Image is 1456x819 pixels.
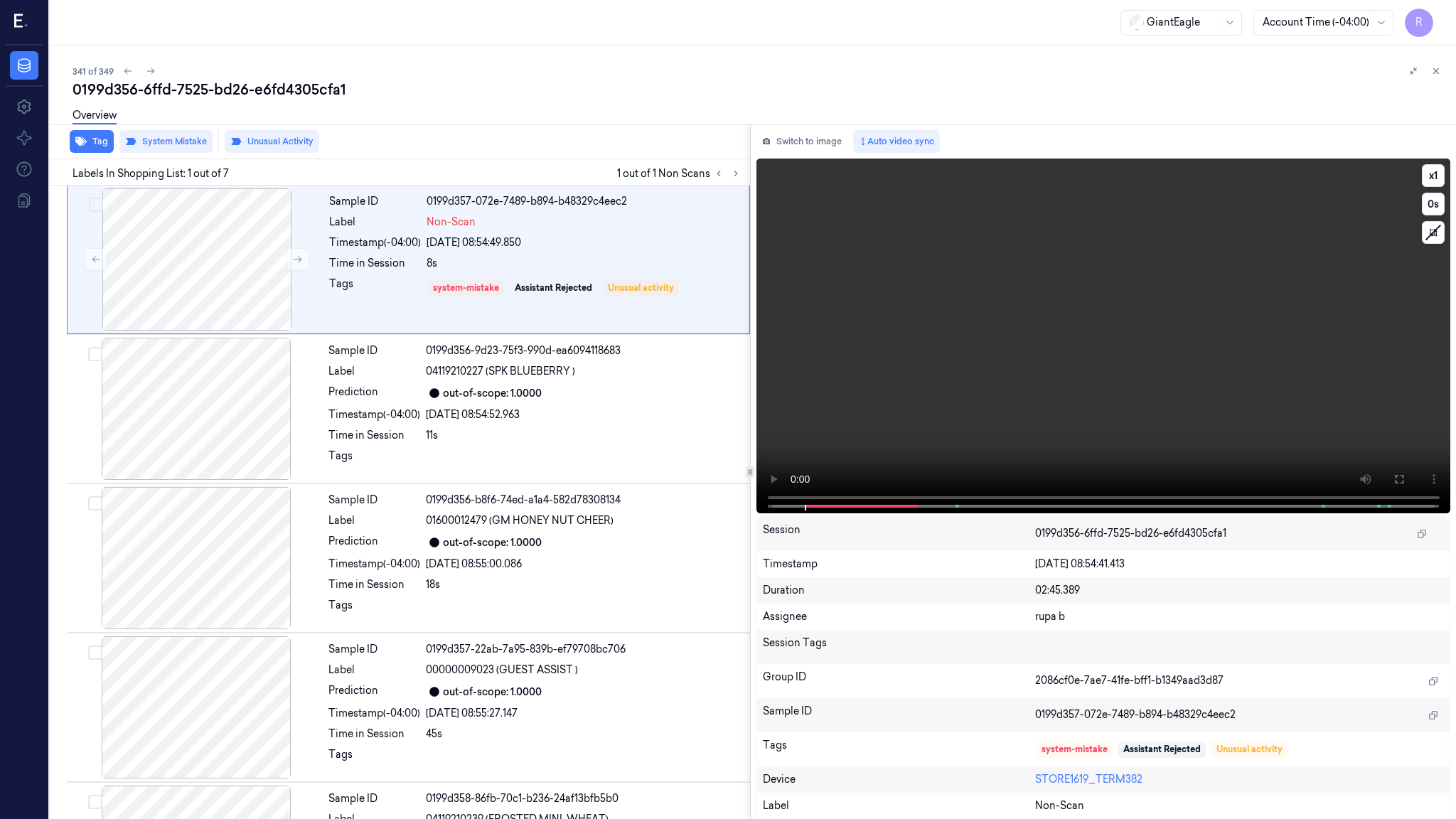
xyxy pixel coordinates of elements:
[1422,164,1445,187] button: x1
[328,577,420,592] div: Time in Session
[763,704,1035,727] div: Sample ID
[853,130,940,153] button: Auto video sync
[426,343,742,358] div: 0199d356-9d23-75f3-990d-ea6094118683
[763,609,1035,624] div: Assignee
[328,683,420,700] div: Prediction
[763,636,1035,658] div: Session Tags
[426,428,742,443] div: 11s
[328,513,420,528] div: Label
[328,642,420,657] div: Sample ID
[1035,526,1226,541] span: 0199d356-6ffd-7525-bd26-e6fd4305cfa1
[426,407,742,422] div: [DATE] 08:54:52.963
[73,108,117,124] a: Overview
[1405,9,1433,37] button: R
[515,282,592,294] div: Assistant Rejected
[329,256,421,271] div: Time in Session
[328,598,420,621] div: Tags
[328,706,420,721] div: Timestamp (-04:00)
[426,557,742,572] div: [DATE] 08:55:00.086
[763,670,1035,692] div: Group ID
[426,727,742,742] div: 45s
[1042,743,1108,756] div: system-mistake
[329,277,421,299] div: Tags
[328,385,420,402] div: Prediction
[617,165,744,182] span: 1 out of 1 Non Scans
[328,449,420,471] div: Tags
[1422,193,1445,215] button: 0s
[433,282,499,294] div: system-mistake
[427,256,741,271] div: 8s
[328,407,420,422] div: Timestamp (-04:00)
[328,747,420,770] div: Tags
[73,166,229,181] span: Labels In Shopping List: 1 out of 7
[443,535,542,550] div: out-of-scope: 1.0000
[88,496,102,510] button: Select row
[88,795,102,809] button: Select row
[328,534,420,551] div: Prediction
[443,685,542,700] div: out-of-scope: 1.0000
[329,235,421,250] div: Timestamp (-04:00)
[426,577,742,592] div: 18s
[1035,609,1444,624] div: rupa b
[426,364,575,379] span: 04119210227 (SPK BLUEBERRY )
[426,663,578,678] span: 00000009023 (GUEST ASSIST )
[1035,583,1444,598] div: 02:45.389
[763,557,1035,572] div: Timestamp
[328,364,420,379] div: Label
[763,583,1035,598] div: Duration
[73,65,114,77] span: 341 of 349
[763,798,1035,813] div: Label
[426,513,614,528] span: 01600012479 (GM HONEY NUT CHEER)
[88,646,102,660] button: Select row
[88,347,102,361] button: Select row
[1035,798,1084,813] span: Non-Scan
[328,493,420,508] div: Sample ID
[225,130,319,153] button: Unusual Activity
[427,194,741,209] div: 0199d357-072e-7489-b894-b48329c4eec2
[427,235,741,250] div: [DATE] 08:54:49.850
[427,215,476,230] span: Non-Scan
[763,738,1035,761] div: Tags
[443,386,542,401] div: out-of-scope: 1.0000
[426,493,742,508] div: 0199d356-b8f6-74ed-a1a4-582d78308134
[608,282,674,294] div: Unusual activity
[763,523,1035,545] div: Session
[328,428,420,443] div: Time in Session
[1123,743,1201,756] div: Assistant Rejected
[328,791,420,806] div: Sample ID
[328,557,420,572] div: Timestamp (-04:00)
[1035,673,1224,688] span: 2086cf0e-7ae7-41fe-bff1-b1349aad3d87
[426,642,742,657] div: 0199d357-22ab-7a95-839b-ef79708bc706
[426,791,742,806] div: 0199d358-86fb-70c1-b236-24af13bfb5b0
[763,772,1035,787] div: Device
[70,130,114,153] button: Tag
[1035,557,1444,572] div: [DATE] 08:54:41.413
[119,130,213,153] button: System Mistake
[73,80,1445,100] div: 0199d356-6ffd-7525-bd26-e6fd4305cfa1
[1035,707,1236,722] span: 0199d357-072e-7489-b894-b48329c4eec2
[426,706,742,721] div: [DATE] 08:55:27.147
[328,663,420,678] div: Label
[328,343,420,358] div: Sample ID
[328,727,420,742] div: Time in Session
[89,198,103,212] button: Select row
[756,130,847,153] button: Switch to image
[329,194,421,209] div: Sample ID
[1216,743,1283,756] div: Unusual activity
[1035,772,1444,787] div: STORE1619_TERM382
[329,215,421,230] div: Label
